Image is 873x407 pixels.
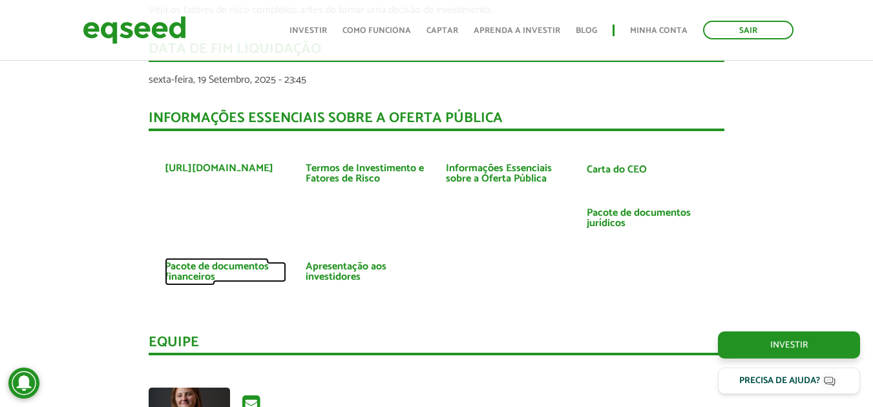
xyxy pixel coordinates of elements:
div: INFORMAÇÕES ESSENCIAIS SOBRE A OFERTA PÚBLICA [149,111,724,131]
a: Apresentação aos investidores [306,262,427,282]
a: Informações Essenciais sobre a Oferta Pública [446,163,567,184]
a: Pacote de documentos jurídicos [587,208,708,229]
a: Investir [718,331,860,359]
span: sexta-feira, 19 Setembro, 2025 - 23:45 [149,71,306,89]
div: Equipe [149,335,724,355]
a: Investir [289,26,327,35]
a: Pacote de documentos financeiros [165,262,286,282]
a: Sair [703,21,794,39]
a: Termos de Investimento e Fatores de Risco [306,163,427,184]
a: Carta do CEO [587,165,647,175]
a: Blog [576,26,597,35]
a: Como funciona [342,26,411,35]
a: [URL][DOMAIN_NAME] [165,163,273,174]
a: Captar [426,26,458,35]
a: Minha conta [630,26,688,35]
a: Aprenda a investir [474,26,560,35]
img: EqSeed [83,13,186,47]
